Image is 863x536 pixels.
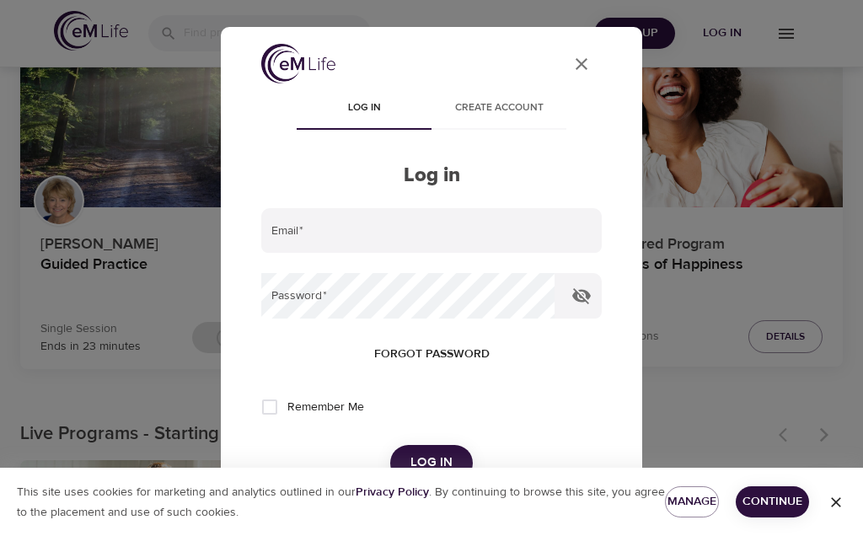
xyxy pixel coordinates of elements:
span: Continue [749,491,796,512]
span: Forgot password [374,344,490,365]
b: Privacy Policy [356,485,429,500]
button: Log in [390,445,473,480]
span: Remember Me [287,399,364,416]
span: Log in [307,99,421,117]
button: close [561,44,602,84]
span: Create account [442,99,556,117]
div: disabled tabs example [261,89,602,130]
span: Manage [678,491,705,512]
img: logo [261,44,335,83]
span: Log in [410,452,453,474]
button: Forgot password [367,339,496,370]
h2: Log in [261,163,602,188]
